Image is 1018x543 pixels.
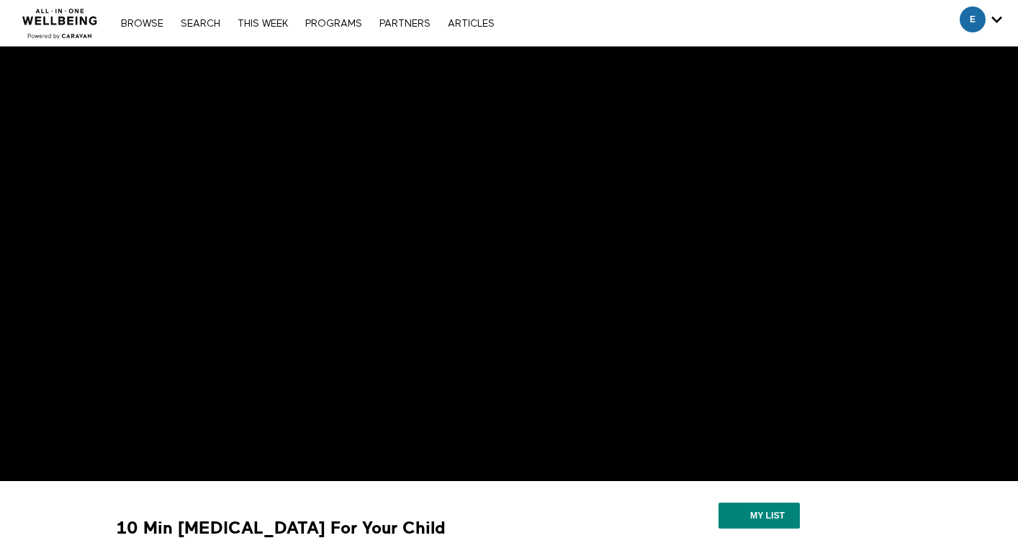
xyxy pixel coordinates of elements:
[114,16,501,30] nav: Primary
[117,517,446,539] strong: 10 Min [MEDICAL_DATA] For Your Child
[230,19,295,29] a: THIS WEEK
[441,19,502,29] a: ARTICLES
[174,19,228,29] a: Search
[114,19,171,29] a: Browse
[719,503,800,529] button: My list
[372,19,438,29] a: PARTNERS
[298,19,369,29] a: PROGRAMS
